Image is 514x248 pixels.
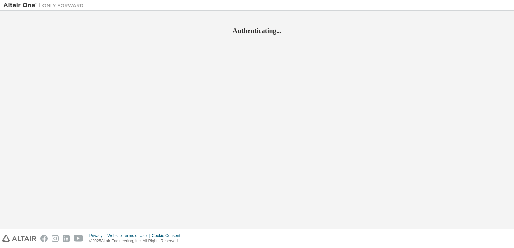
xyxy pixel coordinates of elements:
[40,235,48,242] img: facebook.svg
[52,235,59,242] img: instagram.svg
[152,233,184,238] div: Cookie Consent
[63,235,70,242] img: linkedin.svg
[2,235,36,242] img: altair_logo.svg
[74,235,83,242] img: youtube.svg
[89,233,107,238] div: Privacy
[3,2,87,9] img: Altair One
[3,26,511,35] h2: Authenticating...
[89,238,184,244] p: © 2025 Altair Engineering, Inc. All Rights Reserved.
[107,233,152,238] div: Website Terms of Use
